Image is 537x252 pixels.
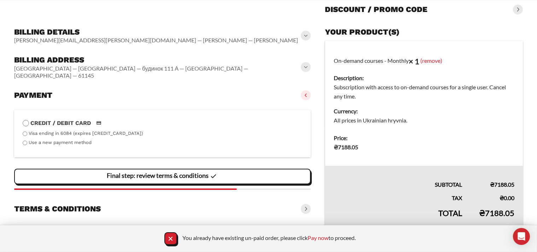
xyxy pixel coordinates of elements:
[334,133,514,143] dt: Price:
[513,228,530,245] div: Open Intercom Messenger
[334,144,338,150] span: ₴
[325,203,471,234] th: Total
[490,181,494,188] span: ₴
[14,90,52,100] h3: Payment
[334,107,514,116] dt: Currency:
[500,194,514,201] bdi: 0.00
[14,204,101,214] h3: Terms & conditions
[164,232,177,245] vaadin-button: Close Notification
[500,194,504,201] span: ₴
[23,120,29,126] input: Credit / Debit CardCredit / Debit Card
[334,116,514,125] dd: All prices in Ukrainian hryvnia.
[14,169,311,184] vaadin-button: Final step: review terms & conditions
[334,144,358,150] bdi: 7188.05
[14,65,302,79] vaadin-horizontal-layout: [GEOGRAPHIC_DATA] — [GEOGRAPHIC_DATA] — будинок 111 А — [GEOGRAPHIC_DATA] — [GEOGRAPHIC_DATA] — 6...
[325,41,523,129] td: On-demand courses - Monthly
[325,5,427,14] h3: Discount / promo code
[334,83,514,101] dd: Subscription with access to on-demand courses for a single user. Cancel any time.
[325,166,471,189] th: Subtotal
[92,119,105,127] img: Credit / Debit Card
[479,208,485,218] span: ₴
[479,208,514,218] bdi: 7188.05
[308,234,329,241] a: Pay now
[14,55,302,65] h3: Billing address
[334,73,514,83] dt: Description:
[325,189,471,203] th: Tax
[409,56,419,66] strong: × 1
[29,140,92,145] label: Use a new payment method
[490,181,514,188] bdi: 7188.05
[29,131,143,136] label: Visa ending in 6084 (expires [CREDIT_CARD_DATA])
[183,234,356,242] p: You already have existing un-paid order, please click to proceed.
[420,57,442,64] a: (remove)
[14,37,298,44] vaadin-horizontal-layout: [PERSON_NAME][EMAIL_ADDRESS][PERSON_NAME][DOMAIN_NAME] — [PERSON_NAME] — [PERSON_NAME]
[14,27,298,37] h3: Billing details
[23,119,302,128] label: Credit / Debit Card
